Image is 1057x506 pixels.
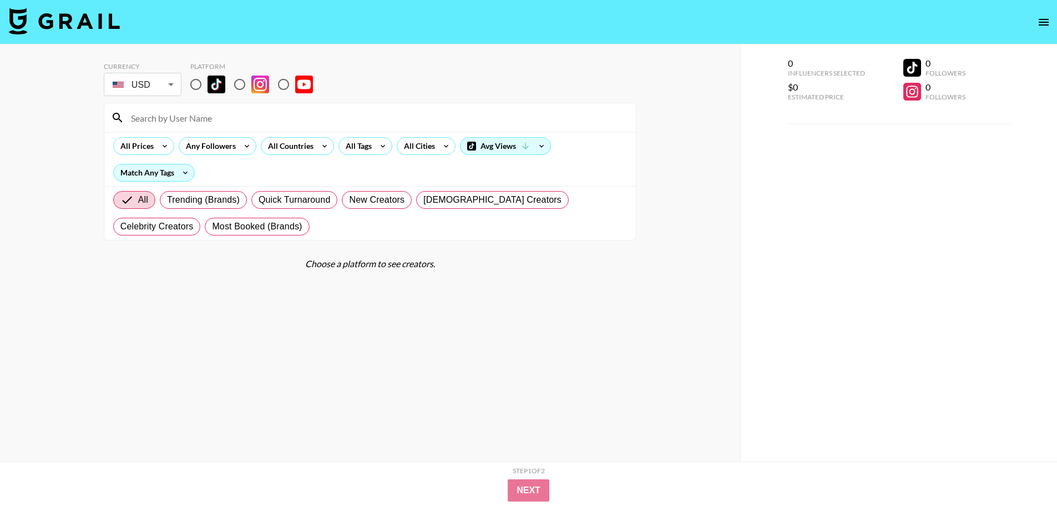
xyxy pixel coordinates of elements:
div: All Countries [261,138,316,154]
div: Match Any Tags [114,164,194,181]
div: Any Followers [179,138,238,154]
div: Influencers Selected [788,69,865,77]
span: New Creators [349,193,404,207]
div: All Tags [339,138,374,154]
div: Currency [104,62,181,71]
div: All Prices [114,138,156,154]
div: Step 1 of 2 [513,467,545,475]
div: Choose a platform to see creators. [104,258,636,269]
img: TikTok [208,76,225,93]
div: USD [106,75,179,94]
div: Platform [190,62,322,71]
img: Grail Talent [9,8,120,34]
span: Trending (Brands) [167,193,240,207]
div: Avg Views [461,138,550,154]
div: 0 [925,82,965,93]
div: Followers [925,69,965,77]
img: Instagram [251,76,269,93]
div: All Cities [397,138,437,154]
div: $0 [788,82,865,93]
button: Next [508,479,549,502]
div: 0 [788,58,865,69]
div: Followers [925,93,965,101]
span: Quick Turnaround [259,193,331,207]
input: Search by User Name [124,109,629,127]
div: Estimated Price [788,93,865,101]
span: [DEMOGRAPHIC_DATA] Creators [423,193,562,207]
span: All [138,193,148,207]
button: open drawer [1033,11,1055,33]
img: YouTube [295,76,313,93]
span: Celebrity Creators [120,220,194,233]
span: Most Booked (Brands) [212,220,302,233]
div: 0 [925,58,965,69]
